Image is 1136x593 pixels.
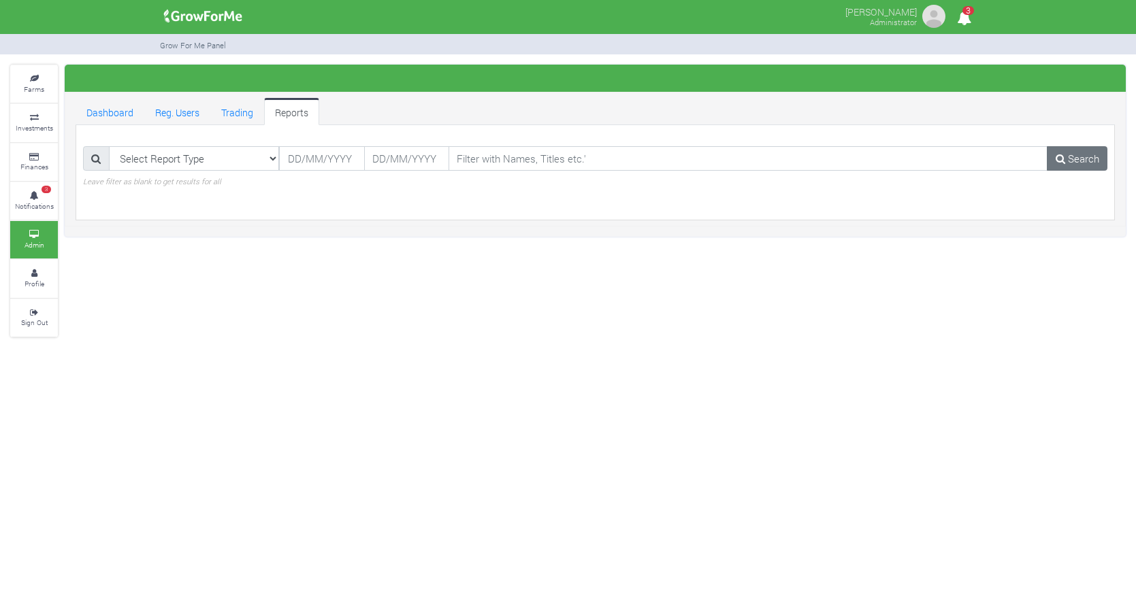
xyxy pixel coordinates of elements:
input: DD/MM/YYYY [279,146,364,171]
a: Trading [210,98,264,125]
a: Farms [10,65,58,103]
img: growforme image [920,3,947,30]
small: Grow For Me Panel [160,40,226,50]
a: Investments [10,104,58,141]
a: Finances [10,143,58,181]
small: Finances [20,162,48,171]
i: Notifications [951,3,977,33]
p: [PERSON_NAME] [845,3,917,19]
a: Reg. Users [144,98,210,125]
small: Admin [25,240,44,250]
a: Sign Out [10,299,58,337]
a: 3 [951,13,977,26]
small: Investments [16,123,53,133]
span: 3 [42,186,51,194]
a: Dashboard [76,98,144,125]
a: Search [1047,146,1107,171]
a: Admin [10,221,58,258]
small: Leave filter as blank to get results for all [83,176,221,186]
a: Reports [264,98,319,125]
input: Filter with Names, Titles etc.' [449,146,1048,171]
input: DD/MM/YYYY [364,146,449,171]
small: Profile [25,279,44,288]
span: 3 [962,6,974,15]
img: growforme image [159,3,247,30]
small: Notifications [15,201,54,211]
a: Profile [10,260,58,297]
a: 3 Notifications [10,182,58,220]
small: Administrator [870,17,917,27]
small: Sign Out [21,318,48,327]
small: Farms [24,84,44,94]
